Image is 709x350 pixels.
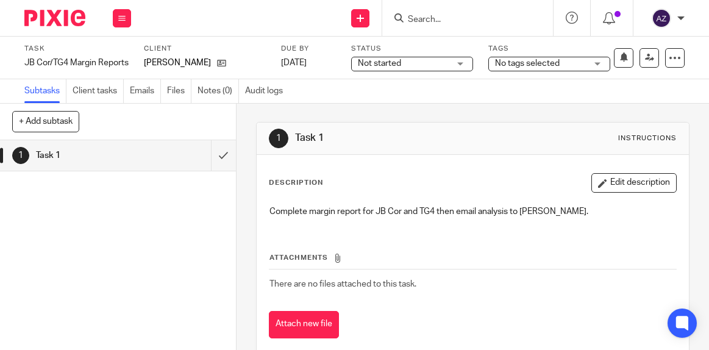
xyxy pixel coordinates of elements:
[24,79,66,103] a: Subtasks
[24,10,85,26] img: Pixie
[281,44,336,54] label: Due by
[495,59,560,68] span: No tags selected
[351,44,473,54] label: Status
[36,146,144,165] h1: Task 1
[269,205,676,218] p: Complete margin report for JB Cor and TG4 then email analysis to [PERSON_NAME].
[73,79,124,103] a: Client tasks
[269,311,339,338] button: Attach new file
[591,173,677,193] button: Edit description
[245,79,289,103] a: Audit logs
[269,178,323,188] p: Description
[167,79,191,103] a: Files
[198,79,239,103] a: Notes (0)
[12,111,79,132] button: + Add subtask
[12,147,29,164] div: 1
[488,44,610,54] label: Tags
[407,15,516,26] input: Search
[295,132,499,145] h1: Task 1
[144,44,266,54] label: Client
[358,59,401,68] span: Not started
[269,254,328,261] span: Attachments
[24,57,129,69] div: JB Cor/TG4 Margin Reports
[281,59,307,67] span: [DATE]
[269,129,288,148] div: 1
[144,57,211,69] p: [PERSON_NAME]
[24,44,129,54] label: Task
[618,134,677,143] div: Instructions
[130,79,161,103] a: Emails
[652,9,671,28] img: svg%3E
[269,280,416,288] span: There are no files attached to this task.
